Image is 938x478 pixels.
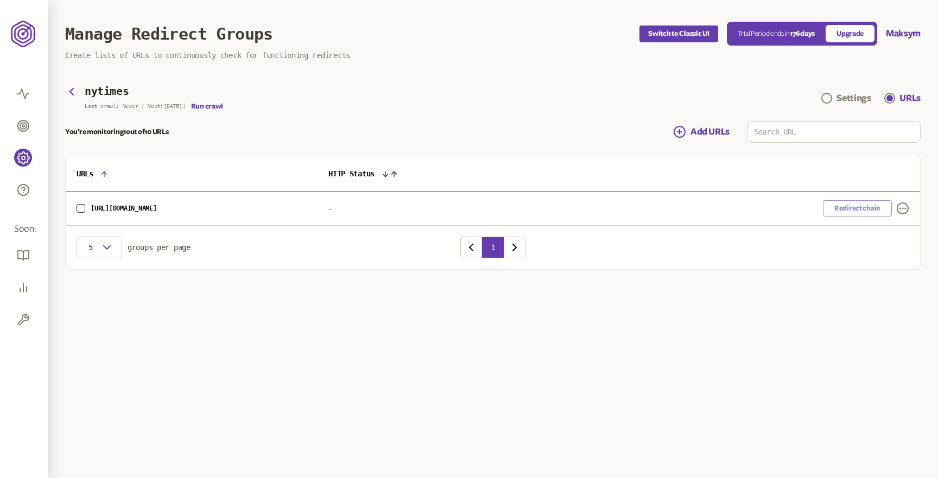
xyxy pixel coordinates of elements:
span: - [328,205,332,213]
a: Upgrade [826,25,874,42]
button: 1 [482,237,504,258]
p: Trial Period ends in [738,29,815,38]
span: 5 [85,243,96,252]
div: URLs [899,92,921,105]
button: Maksym [886,27,921,40]
span: [URL][DOMAIN_NAME] [91,205,157,212]
p: You’re monitoring 1 out of 10 URLs [65,128,168,136]
span: HTTP Status [328,169,375,178]
span: groups per page [128,243,191,252]
a: Add URLs [673,125,730,138]
p: Create lists of URLs to continuously check for functioning redirects [65,51,921,60]
button: Run crawl [191,102,223,111]
div: Navigation [821,92,921,105]
span: URLs [77,169,93,178]
button: Switch to Classic UI [639,26,718,42]
a: Settings [821,92,871,105]
span: 176 days [790,30,815,37]
button: 5 [77,237,122,258]
h3: nytimes [85,85,129,98]
span: Add URLs [690,125,730,138]
p: Last crawl: Never | Next: [DATE] | [85,103,186,110]
div: Settings [836,92,871,105]
span: Soon: [14,223,34,235]
h1: Manage Redirect Groups [65,24,273,43]
a: URLs [884,92,921,105]
input: Search URL [747,122,920,142]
